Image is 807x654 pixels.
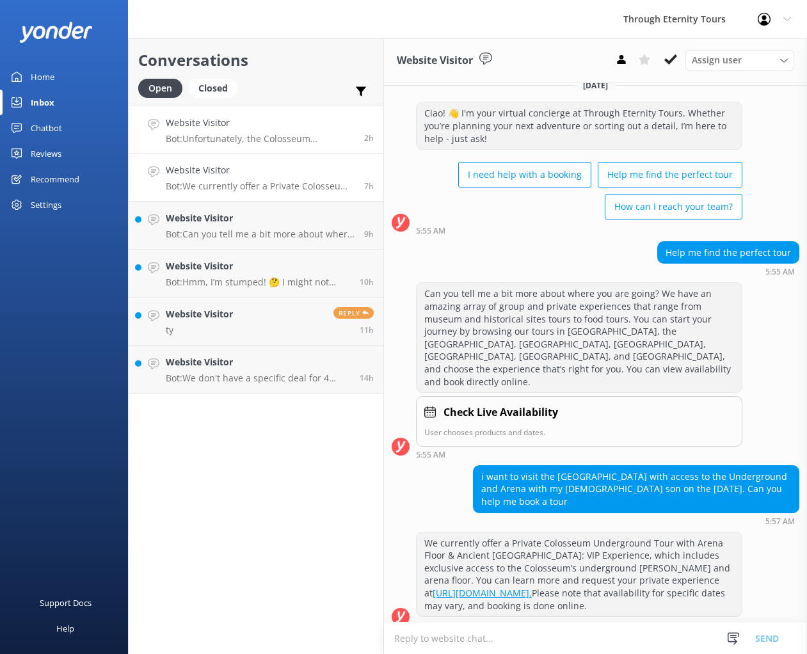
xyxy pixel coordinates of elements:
p: Bot: We don't have a specific deal for 4 people, but if you book four or more private tours with ... [166,372,350,384]
a: Open [138,81,189,95]
button: Help me find the perfect tour [598,162,742,187]
strong: 5:55 AM [765,268,795,276]
div: i want to visit the [GEOGRAPHIC_DATA] with access to the Underground and Arena with my [DEMOGRAPH... [474,466,799,513]
a: [URL][DOMAIN_NAME]. [433,587,532,599]
h4: Website Visitor [166,355,350,369]
span: Reply [333,307,374,319]
a: Website VisitorBot:Can you tell me a bit more about where you are going? We have an amazing array... [129,202,383,250]
div: Sep 09 2025 05:55am (UTC +02:00) Europe/Amsterdam [416,450,742,459]
div: Reviews [31,141,61,166]
a: Website VisitorBot:Unfortunately, the Colosseum Underground tour is not available this season due... [129,106,383,154]
div: Ciao! 👋 I'm your virtual concierge at Through Eternity Tours. Whether you’re planning your next a... [417,102,742,149]
div: Help me find the perfect tour [658,242,799,264]
p: Bot: Unfortunately, the Colosseum Underground tour is not available this season due to ticketing ... [166,133,355,145]
div: Assign User [685,50,794,70]
span: [DATE] [575,80,616,91]
h4: Website Visitor [166,307,233,321]
p: User chooses products and dates. [424,426,734,438]
span: Assign user [692,53,742,67]
span: Sep 09 2025 03:59am (UTC +02:00) Europe/Amsterdam [364,228,374,239]
div: Chatbot [31,115,62,141]
span: Sep 08 2025 10:49pm (UTC +02:00) Europe/Amsterdam [360,372,374,383]
p: Bot: Hmm, I’m stumped! 🤔 I might not have the answer to that one, but our amazing team definitely... [166,276,350,288]
strong: 5:55 AM [416,451,445,459]
h4: Website Visitor [166,116,355,130]
h4: Website Visitor [166,211,355,225]
a: Website VisitorBot:Hmm, I’m stumped! 🤔 I might not have the answer to that one, but our amazing t... [129,250,383,298]
button: I need help with a booking [458,162,591,187]
a: Closed [189,81,244,95]
div: Help [56,616,74,641]
h4: Website Visitor [166,259,350,273]
strong: 5:57 AM [765,518,795,525]
span: Sep 09 2025 01:21am (UTC +02:00) Europe/Amsterdam [360,324,374,335]
h3: Website Visitor [397,52,473,69]
a: Website VisitorBot:We don't have a specific deal for 4 people, but if you book four or more priva... [129,346,383,394]
span: Sep 09 2025 05:57am (UTC +02:00) Europe/Amsterdam [364,180,374,191]
h4: Website Visitor [166,163,355,177]
div: Closed [189,79,237,98]
div: Recommend [31,166,79,192]
a: Website VisitorBot:We currently offer a Private Colosseum Underground Tour with Arena Floor & Anc... [129,154,383,202]
div: Can you tell me a bit more about where you are going? We have an amazing array of group and priva... [417,283,742,392]
div: Sep 09 2025 05:57am (UTC +02:00) Europe/Amsterdam [473,516,799,525]
p: Bot: Can you tell me a bit more about where you are going? We have an amazing array of group and ... [166,228,355,240]
h2: Conversations [138,48,374,72]
div: Sep 09 2025 05:57am (UTC +02:00) Europe/Amsterdam [416,620,742,629]
h4: Check Live Availability [443,404,558,421]
img: yonder-white-logo.png [19,22,93,43]
strong: 5:55 AM [416,227,445,235]
p: ty [166,324,233,336]
a: Website VisitortyReply11h [129,298,383,346]
span: Sep 09 2025 03:13am (UTC +02:00) Europe/Amsterdam [360,276,374,287]
div: Sep 09 2025 05:55am (UTC +02:00) Europe/Amsterdam [657,267,799,276]
div: Inbox [31,90,54,115]
p: Bot: We currently offer a Private Colosseum Underground Tour with Arena Floor & Ancient [GEOGRAPH... [166,180,355,192]
div: Sep 09 2025 05:55am (UTC +02:00) Europe/Amsterdam [416,226,742,235]
div: Home [31,64,54,90]
span: Sep 09 2025 11:00am (UTC +02:00) Europe/Amsterdam [364,132,374,143]
div: Settings [31,192,61,218]
div: Open [138,79,182,98]
div: Support Docs [40,590,92,616]
div: We currently offer a Private Colosseum Underground Tour with Arena Floor & Ancient [GEOGRAPHIC_DA... [417,532,742,617]
button: How can I reach your team? [605,194,742,219]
